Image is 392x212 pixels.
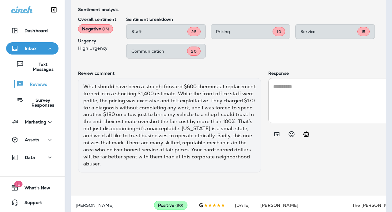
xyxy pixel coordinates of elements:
div: What should have been a straightforward $600 thermostat replacement turned into a shocking $1,400... [78,78,261,173]
button: Select an emoji [285,128,298,140]
p: Overall sentiment [78,17,116,22]
p: Review comment [78,71,261,76]
p: Pricing [216,29,273,34]
span: 19 [14,181,22,187]
button: Collapse Sidebar [45,4,62,16]
button: Survey Responses [6,93,58,110]
p: Urgency [78,38,116,43]
div: Negative [78,24,113,33]
div: Positive [154,201,187,210]
span: What's New [18,185,50,193]
span: 15 [361,29,365,34]
span: [PERSON_NAME] [260,203,298,208]
span: ( 15 ) [102,26,109,32]
button: Reviews [6,78,58,90]
p: High Urgency [78,46,116,51]
button: Assets [6,134,58,146]
p: Inbox [25,46,36,51]
button: 19What's New [6,182,58,194]
span: ( 90 ) [175,203,183,208]
button: Text Messages [6,58,58,74]
p: Text Messages [24,62,56,72]
button: Data [6,151,58,164]
p: Communication [131,49,187,54]
button: Add in a premade template [271,128,283,140]
span: 20 [191,49,196,54]
p: Data [25,155,35,160]
p: Service [300,29,357,34]
p: Survey Responses [24,98,56,108]
button: Support [6,196,58,209]
p: Staff [131,29,188,34]
p: [PERSON_NAME] [76,203,144,208]
p: Reviews [24,82,47,88]
p: Assets [25,137,39,142]
p: Marketing [25,119,46,124]
button: Inbox [6,42,58,55]
button: Dashboard [6,25,58,37]
span: 10 [277,29,281,34]
button: Generate AI response [300,128,312,140]
p: Dashboard [24,28,48,33]
span: Support [18,200,42,207]
button: Marketing [6,116,58,128]
span: 25 [191,29,196,34]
